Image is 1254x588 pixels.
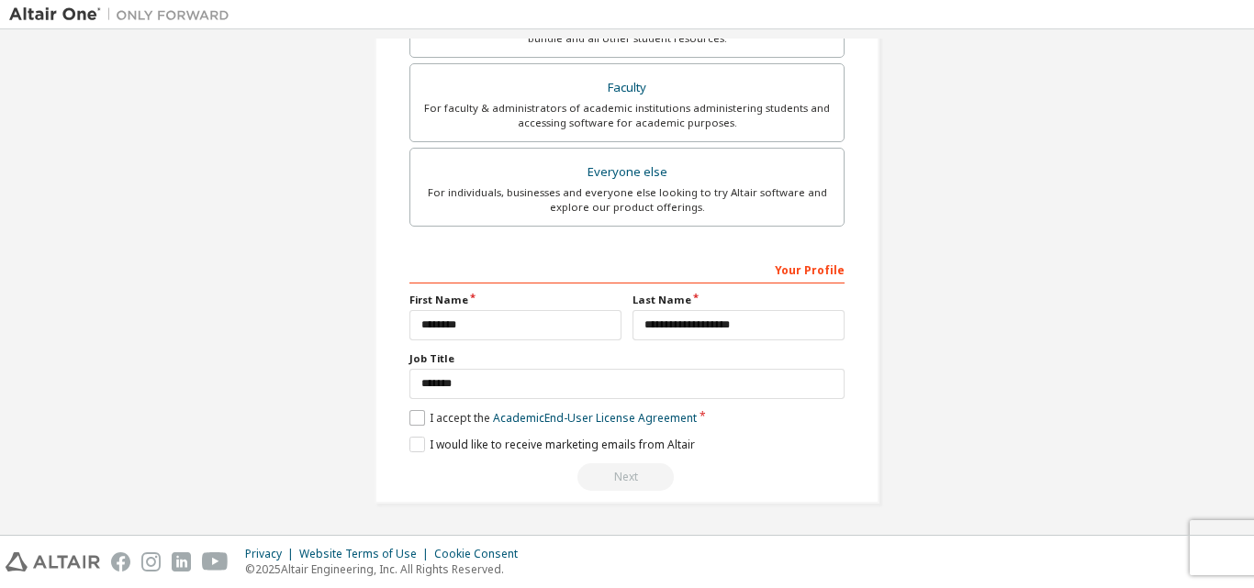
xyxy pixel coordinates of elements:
img: youtube.svg [202,552,229,571]
div: For individuals, businesses and everyone else looking to try Altair software and explore our prod... [421,185,833,215]
div: Faculty [421,75,833,101]
img: linkedin.svg [172,552,191,571]
div: For faculty & administrators of academic institutions administering students and accessing softwa... [421,101,833,130]
p: © 2025 Altair Engineering, Inc. All Rights Reserved. [245,561,529,577]
div: Cookie Consent [434,547,529,561]
img: facebook.svg [111,552,130,571]
label: First Name [409,293,621,307]
img: instagram.svg [141,552,161,571]
div: Privacy [245,547,299,561]
img: Altair One [9,6,239,24]
label: I would like to receive marketing emails from Altair [409,437,695,452]
label: Last Name [633,293,845,307]
div: Your Profile [409,254,845,283]
a: Academic End-User License Agreement [493,410,697,426]
div: Everyone else [421,160,833,185]
img: altair_logo.svg [6,552,100,571]
label: Job Title [409,351,845,366]
div: Website Terms of Use [299,547,434,561]
label: I accept the [409,410,697,426]
div: Read and acccept EULA to continue [409,463,845,491]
